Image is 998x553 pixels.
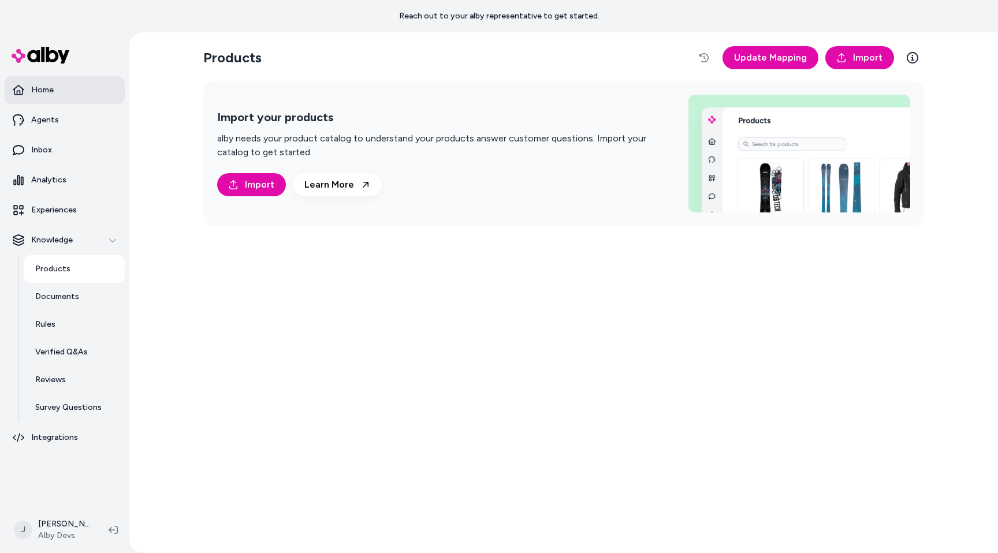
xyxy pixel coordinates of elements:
[31,174,66,186] p: Analytics
[31,204,77,216] p: Experiences
[31,114,59,126] p: Agents
[217,173,286,196] a: Import
[31,144,52,156] p: Inbox
[7,511,99,548] button: J[PERSON_NAME]Alby Devs
[24,394,125,421] a: Survey Questions
[35,402,102,413] p: Survey Questions
[5,226,125,254] button: Knowledge
[825,46,894,69] a: Import
[24,283,125,311] a: Documents
[853,51,882,65] span: Import
[24,311,125,338] a: Rules
[14,521,32,539] span: J
[35,291,79,302] p: Documents
[5,166,125,194] a: Analytics
[217,132,661,159] p: alby needs your product catalog to understand your products answer customer questions. Import you...
[203,48,262,67] h2: Products
[245,178,274,192] span: Import
[5,196,125,224] a: Experiences
[734,51,807,65] span: Update Mapping
[5,76,125,104] a: Home
[31,84,54,96] p: Home
[35,374,66,386] p: Reviews
[688,95,910,212] img: Import your products
[24,338,125,366] a: Verified Q&As
[293,173,382,196] a: Learn More
[12,47,69,63] img: alby Logo
[5,136,125,164] a: Inbox
[5,106,125,134] a: Agents
[723,46,818,69] a: Update Mapping
[399,10,599,22] p: Reach out to your alby representative to get started.
[35,346,88,358] p: Verified Q&As
[217,110,661,125] h2: Import your products
[31,432,78,443] p: Integrations
[38,530,90,541] span: Alby Devs
[35,319,55,330] p: Rules
[24,366,125,394] a: Reviews
[35,263,70,275] p: Products
[24,255,125,283] a: Products
[5,424,125,451] a: Integrations
[31,234,73,246] p: Knowledge
[38,518,90,530] p: [PERSON_NAME]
